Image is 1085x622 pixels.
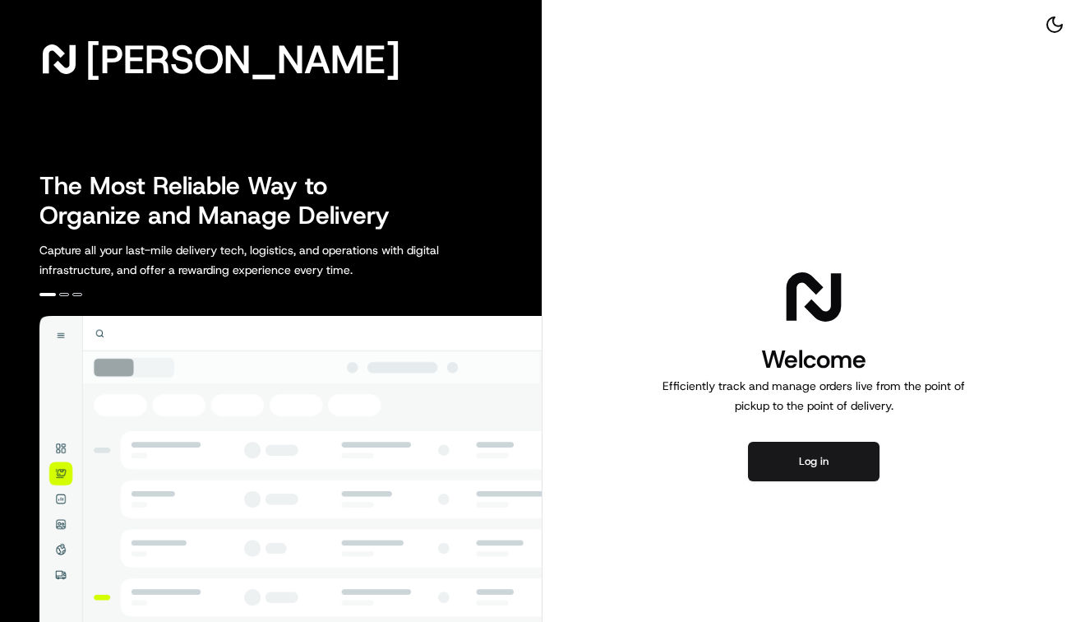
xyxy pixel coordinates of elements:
[39,240,513,280] p: Capture all your last-mile delivery tech, logistics, and operations with digital infrastructure, ...
[656,343,972,376] h1: Welcome
[39,171,408,230] h2: The Most Reliable Way to Organize and Manage Delivery
[85,43,400,76] span: [PERSON_NAME]
[656,376,972,415] p: Efficiently track and manage orders live from the point of pickup to the point of delivery.
[748,442,880,481] button: Log in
